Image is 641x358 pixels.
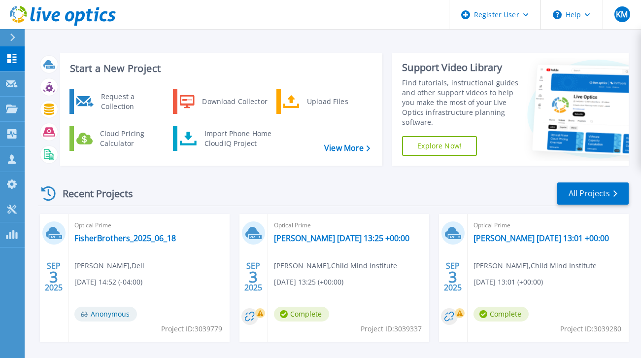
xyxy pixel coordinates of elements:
[200,129,276,148] div: Import Phone Home CloudIQ Project
[402,61,519,74] div: Support Video Library
[473,307,529,322] span: Complete
[69,126,170,151] a: Cloud Pricing Calculator
[274,277,343,287] span: [DATE] 13:25 (+00:00)
[473,260,597,271] span: [PERSON_NAME] , Child Mind Institute
[161,323,222,334] span: Project ID: 3039779
[402,78,519,127] div: Find tutorials, instructional guides and other support videos to help you make the most of your L...
[274,307,329,322] span: Complete
[70,63,370,74] h3: Start a New Project
[557,182,629,205] a: All Projects
[69,89,170,114] a: Request a Collection
[74,307,137,322] span: Anonymous
[443,259,462,295] div: SEP 2025
[38,181,146,206] div: Recent Projects
[96,92,168,111] div: Request a Collection
[244,259,263,295] div: SEP 2025
[44,259,63,295] div: SEP 2025
[473,277,543,287] span: [DATE] 13:01 (+00:00)
[402,136,477,156] a: Explore Now!
[324,143,370,153] a: View More
[302,92,375,111] div: Upload Files
[361,323,422,334] span: Project ID: 3039337
[173,89,274,114] a: Download Collector
[74,220,224,231] span: Optical Prime
[197,92,271,111] div: Download Collector
[473,220,623,231] span: Optical Prime
[49,273,58,281] span: 3
[95,129,168,148] div: Cloud Pricing Calculator
[274,233,409,243] a: [PERSON_NAME] [DATE] 13:25 +00:00
[448,273,457,281] span: 3
[560,323,621,334] span: Project ID: 3039280
[249,273,258,281] span: 3
[274,220,423,231] span: Optical Prime
[274,260,397,271] span: [PERSON_NAME] , Child Mind Institute
[74,260,144,271] span: [PERSON_NAME] , Dell
[276,89,377,114] a: Upload Files
[473,233,609,243] a: [PERSON_NAME] [DATE] 13:01 +00:00
[616,10,628,18] span: KM
[74,233,176,243] a: FisherBrothers_2025_06_18
[74,277,142,287] span: [DATE] 14:52 (-04:00)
